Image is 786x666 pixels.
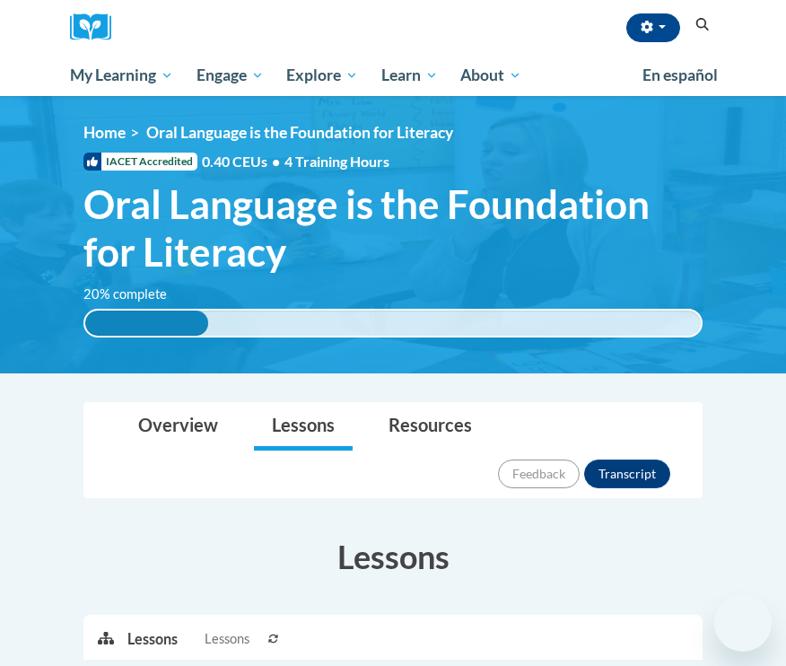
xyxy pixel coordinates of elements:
a: Explore [275,55,370,96]
span: Learn [381,65,438,86]
span: Oral Language is the Foundation for Literacy [83,180,703,276]
span: IACET Accredited [83,153,197,171]
a: Engage [185,55,275,96]
button: Account Settings [626,13,680,42]
span: Engage [196,65,264,86]
span: Explore [286,65,358,86]
span: 4 Training Hours [284,153,389,170]
a: Overview [120,403,236,451]
a: Resources [371,403,490,451]
p: Lessons [127,629,178,649]
span: • [272,153,280,170]
button: Search [689,14,716,36]
button: Transcript [584,460,670,488]
a: En español [631,57,729,94]
a: About [450,55,534,96]
a: My Learning [58,55,185,96]
img: Logo brand [70,13,124,41]
span: Oral Language is the Foundation for Literacy [146,123,453,142]
span: 0.40 CEUs [202,152,284,171]
span: My Learning [70,65,173,86]
button: Feedback [498,460,580,488]
span: About [460,65,521,86]
a: Lessons [254,403,353,451]
a: Learn [370,55,450,96]
h3: Lessons [83,534,703,579]
div: 20% complete [85,311,208,336]
a: Cox Campus [70,13,124,41]
span: En español [642,66,718,84]
label: 20% complete [83,285,187,304]
iframe: Button to launch messaging window [714,594,772,652]
span: Lessons [205,629,249,649]
div: Main menu [57,55,729,96]
a: Home [83,123,126,142]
